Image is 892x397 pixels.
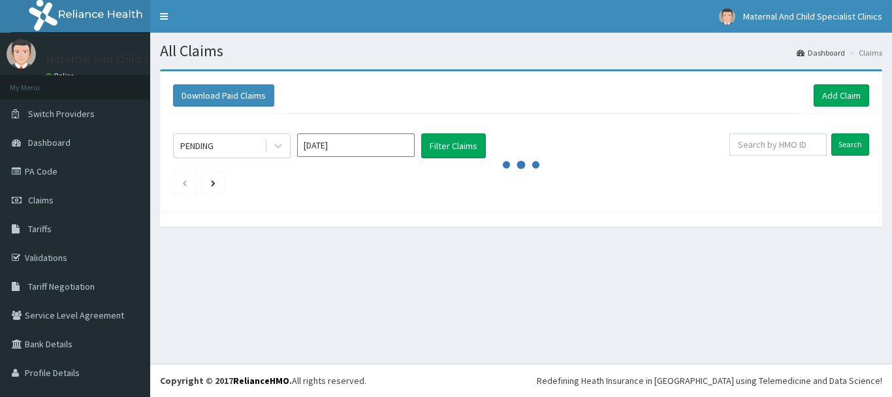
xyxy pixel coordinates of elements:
[421,133,486,158] button: Filter Claims
[743,10,882,22] span: Maternal And Child Specialist Clinics
[831,133,869,156] input: Search
[297,133,415,157] input: Select Month and Year
[28,281,95,292] span: Tariff Negotiation
[182,177,187,188] a: Previous page
[233,375,289,387] a: RelianceHMO
[160,375,292,387] strong: Copyright © 2017 .
[846,47,882,58] li: Claims
[814,84,869,107] a: Add Claim
[173,84,274,107] button: Download Paid Claims
[46,53,229,65] p: Maternal And Child Specialist Clinics
[180,139,214,152] div: PENDING
[502,145,541,184] svg: audio-loading
[160,43,882,60] h1: All Claims
[7,39,36,69] img: User Image
[729,133,827,156] input: Search by HMO ID
[211,177,215,188] a: Next page
[46,71,77,80] a: Online
[28,108,95,120] span: Switch Providers
[797,47,845,58] a: Dashboard
[28,194,54,206] span: Claims
[28,223,52,235] span: Tariffs
[150,364,892,397] footer: All rights reserved.
[537,374,882,387] div: Redefining Heath Insurance in [GEOGRAPHIC_DATA] using Telemedicine and Data Science!
[719,9,735,25] img: User Image
[28,137,71,148] span: Dashboard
